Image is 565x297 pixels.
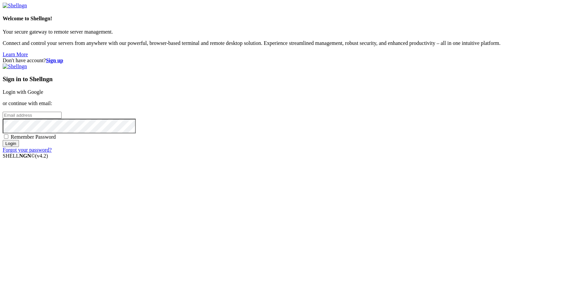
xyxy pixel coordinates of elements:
[3,89,43,95] a: Login with Google
[3,147,52,153] a: Forgot your password?
[19,153,31,159] b: NGN
[35,153,48,159] span: 4.2.0
[3,100,562,106] p: or continue with email:
[3,140,19,147] input: Login
[11,134,56,140] span: Remember Password
[3,3,27,9] img: Shellngn
[4,134,8,139] input: Remember Password
[3,52,28,57] a: Learn More
[3,153,48,159] span: SHELL ©
[3,40,562,46] p: Connect and control your servers from anywhere with our powerful, browser-based terminal and remo...
[46,58,63,63] a: Sign up
[3,29,562,35] p: Your secure gateway to remote server management.
[3,64,27,70] img: Shellngn
[3,16,562,22] h4: Welcome to Shellngn!
[3,75,562,83] h3: Sign in to Shellngn
[3,58,562,64] div: Don't have account?
[3,112,62,119] input: Email address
